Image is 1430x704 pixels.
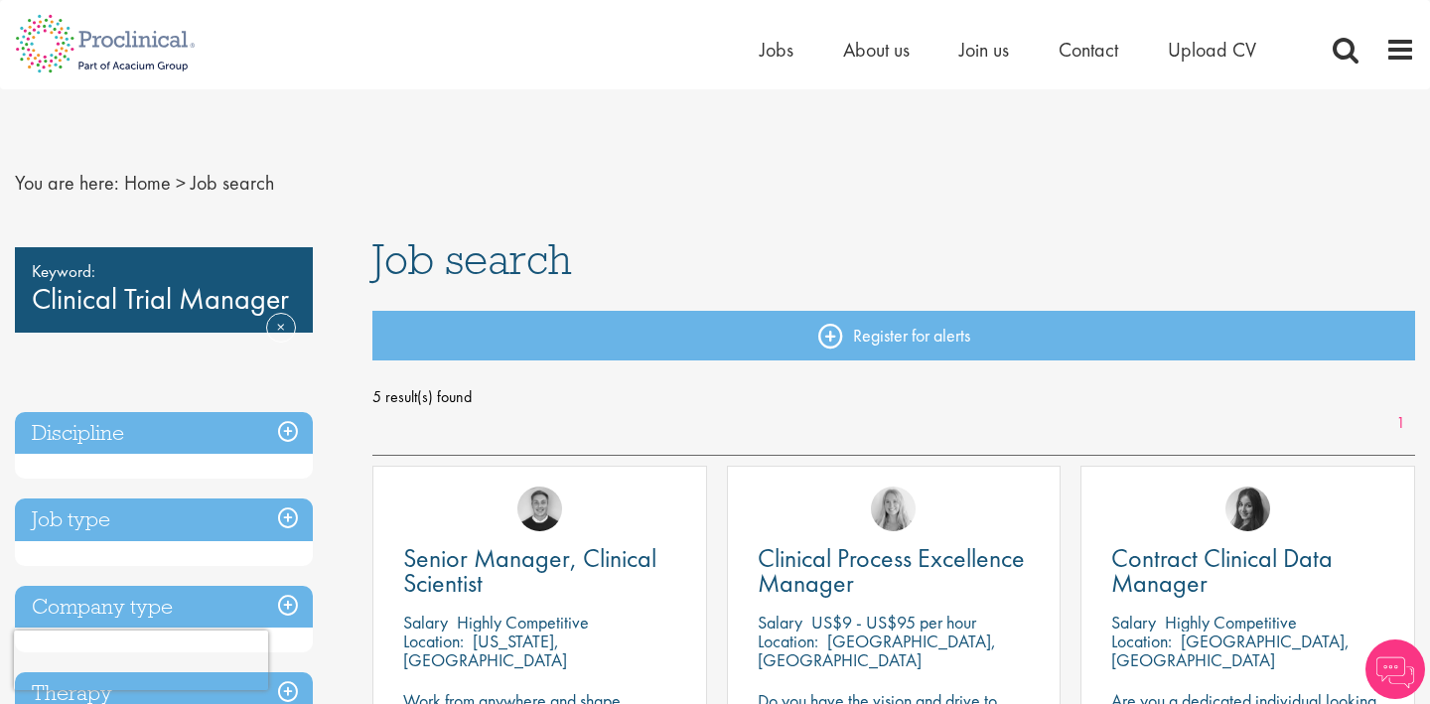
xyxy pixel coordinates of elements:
span: Salary [1111,611,1156,634]
a: Clinical Process Excellence Manager [758,546,1031,596]
span: You are here: [15,170,119,196]
a: breadcrumb link [124,170,171,196]
span: Clinical Process Excellence Manager [758,541,1025,600]
span: Senior Manager, Clinical Scientist [403,541,656,600]
span: Location: [1111,630,1172,652]
a: Contract Clinical Data Manager [1111,546,1384,596]
span: Keyword: [32,257,296,285]
p: [US_STATE], [GEOGRAPHIC_DATA] [403,630,567,671]
a: 1 [1386,412,1415,435]
span: Job search [191,170,274,196]
p: Highly Competitive [1165,611,1297,634]
span: Location: [403,630,464,652]
span: Salary [403,611,448,634]
div: Clinical Trial Manager [15,247,313,333]
a: Remove [266,313,296,370]
span: Contract Clinical Data Manager [1111,541,1333,600]
img: Bo Forsen [517,487,562,531]
a: Contact [1059,37,1118,63]
img: Heidi Hennigan [1225,487,1270,531]
a: Jobs [760,37,793,63]
p: [GEOGRAPHIC_DATA], [GEOGRAPHIC_DATA] [758,630,996,671]
p: [GEOGRAPHIC_DATA], [GEOGRAPHIC_DATA] [1111,630,1350,671]
img: Shannon Briggs [871,487,916,531]
a: About us [843,37,910,63]
p: Highly Competitive [457,611,589,634]
h3: Company type [15,586,313,629]
img: Chatbot [1365,639,1425,699]
h3: Job type [15,498,313,541]
span: Salary [758,611,802,634]
iframe: reCAPTCHA [14,631,268,690]
a: Join us [959,37,1009,63]
span: 5 result(s) found [372,382,1415,412]
span: > [176,170,186,196]
p: US$9 - US$95 per hour [811,611,976,634]
a: Upload CV [1168,37,1256,63]
a: Senior Manager, Clinical Scientist [403,546,676,596]
h3: Discipline [15,412,313,455]
span: Location: [758,630,818,652]
span: Job search [372,232,572,286]
a: Register for alerts [372,311,1415,360]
